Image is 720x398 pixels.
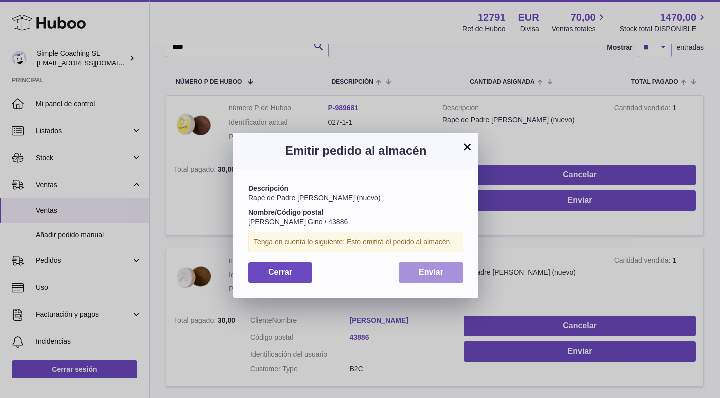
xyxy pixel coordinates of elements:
span: Enviar [419,268,443,276]
span: Rapé de Padre [PERSON_NAME] (nuevo) [248,194,381,202]
button: Enviar [399,262,463,283]
strong: Descripción [248,184,288,192]
h3: Emitir pedido al almacén [248,143,463,159]
strong: Nombre/Código postal [248,208,323,216]
button: Cerrar [248,262,312,283]
div: Tenga en cuenta lo siguiente: Esto emitirá el pedido al almacén [248,232,463,252]
button: × [461,141,473,153]
span: [PERSON_NAME] Gine / 43886 [248,218,348,226]
span: Cerrar [268,268,292,276]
